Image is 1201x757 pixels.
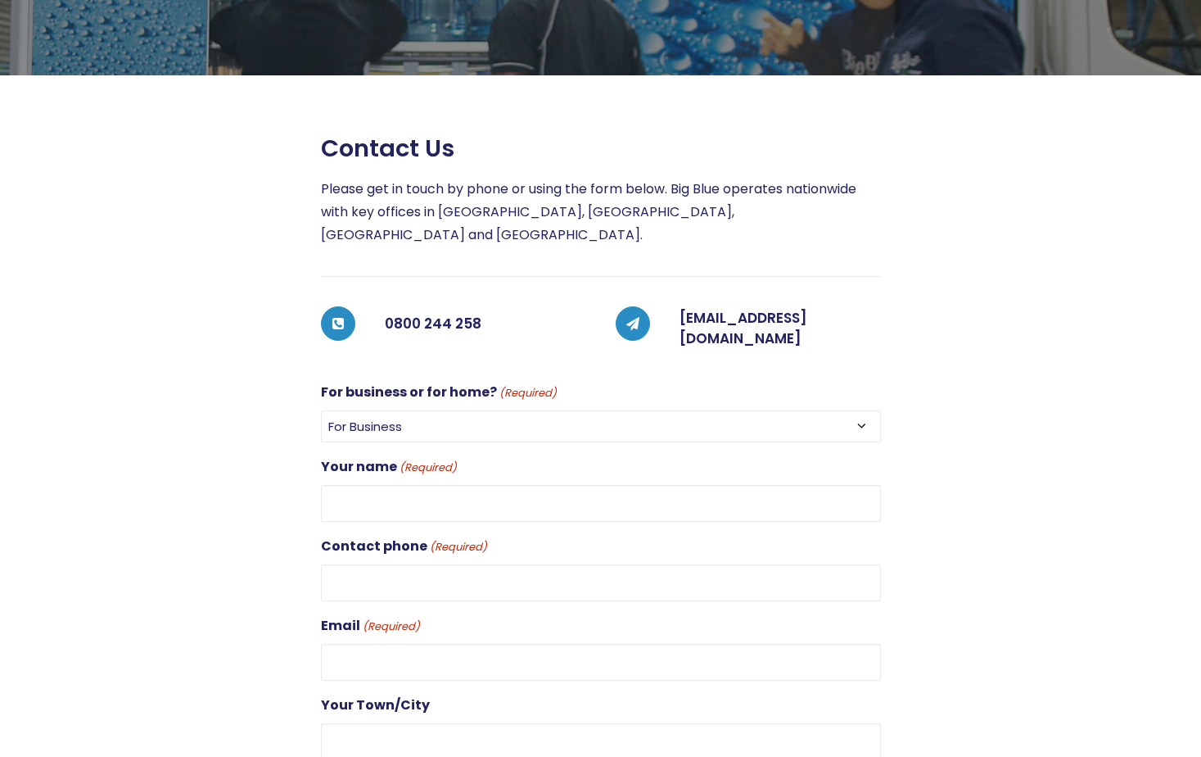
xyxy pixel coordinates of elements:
span: (Required) [428,538,487,557]
iframe: Chatbot [1093,649,1178,734]
h5: 0800 244 258 [385,308,586,341]
span: (Required) [398,459,457,478]
label: Your Town/City [321,694,430,717]
label: Email [321,614,420,637]
p: Please get in touch by phone or using the form below. Big Blue operates nationwide with key offic... [321,178,881,247]
label: Contact phone [321,535,487,558]
label: Your name [321,456,457,478]
span: Contact us [321,134,454,163]
span: (Required) [361,618,420,637]
a: [EMAIL_ADDRESS][DOMAIN_NAME] [680,308,807,349]
span: (Required) [498,384,557,403]
label: For business or for home? [321,381,557,404]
